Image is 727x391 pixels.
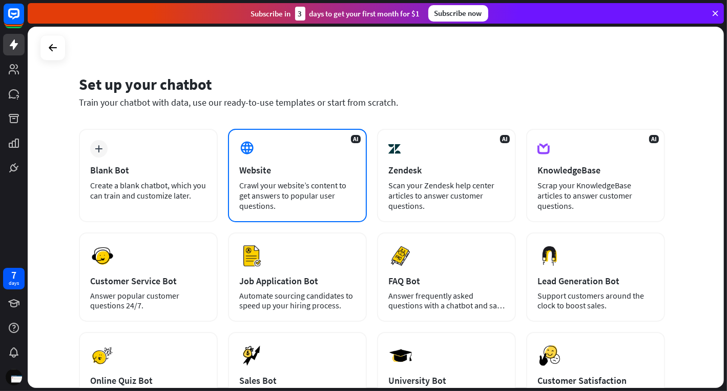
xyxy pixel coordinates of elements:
a: 7 days [3,268,25,289]
div: 7 [11,270,16,280]
div: Support customers around the clock to boost sales. [537,291,654,310]
div: Scrap your KnowledgeBase articles to answer customer questions. [537,180,654,211]
button: Open LiveChat chat widget [8,4,39,35]
div: days [9,280,19,287]
div: Blank Bot [90,164,206,176]
span: AI [351,135,361,143]
div: Set up your chatbot [79,74,665,94]
div: Website [239,164,356,176]
div: Online Quiz Bot [90,375,206,386]
span: AI [649,135,659,143]
i: plus [95,145,103,152]
div: University Bot [388,375,505,386]
div: Crawl your website’s content to get answers to popular user questions. [239,180,356,211]
div: Job Application Bot [239,275,356,287]
div: Answer popular customer questions 24/7. [90,291,206,310]
span: AI [500,135,510,143]
div: Sales Bot [239,375,356,386]
div: Subscribe now [428,5,488,22]
div: Zendesk [388,164,505,176]
div: Lead Generation Bot [537,275,654,287]
div: Answer frequently asked questions with a chatbot and save your time. [388,291,505,310]
div: Customer Satisfaction [537,375,654,386]
div: Train your chatbot with data, use our ready-to-use templates or start from scratch. [79,96,665,108]
div: KnowledgeBase [537,164,654,176]
div: Subscribe in days to get your first month for $1 [251,7,420,21]
div: Create a blank chatbot, which you can train and customize later. [90,180,206,201]
div: Customer Service Bot [90,275,206,287]
div: 3 [295,7,305,21]
div: Automate sourcing candidates to speed up your hiring process. [239,291,356,310]
div: FAQ Bot [388,275,505,287]
div: Scan your Zendesk help center articles to answer customer questions. [388,180,505,211]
